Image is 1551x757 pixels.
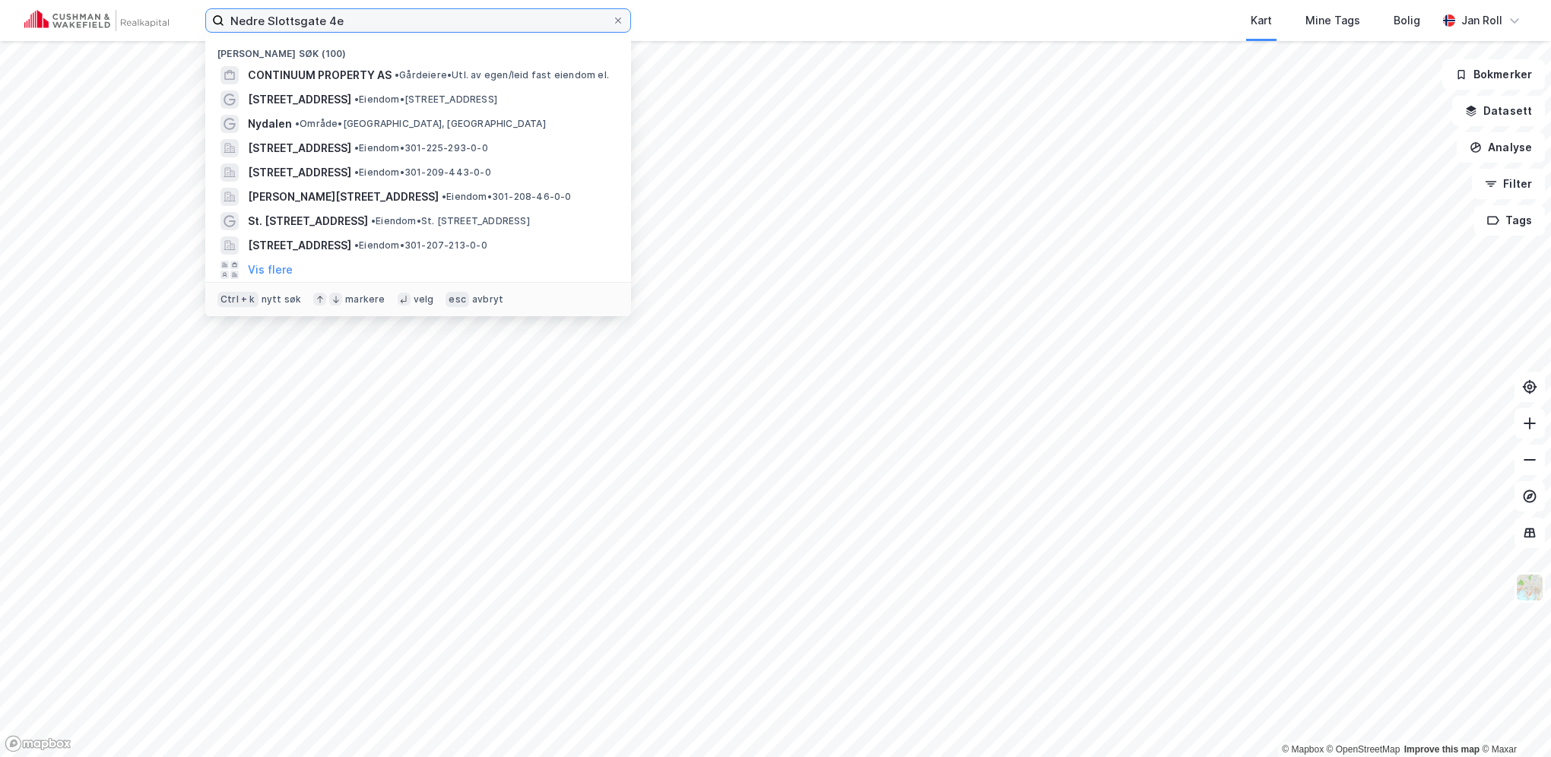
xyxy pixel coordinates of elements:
[1404,744,1480,755] a: Improve this map
[442,191,572,203] span: Eiendom • 301-208-46-0-0
[395,69,609,81] span: Gårdeiere • Utl. av egen/leid fast eiendom el.
[1305,11,1360,30] div: Mine Tags
[248,188,439,206] span: [PERSON_NAME][STREET_ADDRESS]
[1461,11,1502,30] div: Jan Roll
[248,163,351,182] span: [STREET_ADDRESS]
[217,292,258,307] div: Ctrl + k
[354,142,488,154] span: Eiendom • 301-225-293-0-0
[1474,205,1545,236] button: Tags
[295,118,546,130] span: Område • [GEOGRAPHIC_DATA], [GEOGRAPHIC_DATA]
[248,139,351,157] span: [STREET_ADDRESS]
[354,93,497,106] span: Eiendom • [STREET_ADDRESS]
[354,166,491,179] span: Eiendom • 301-209-443-0-0
[1515,573,1544,602] img: Z
[1442,59,1545,90] button: Bokmerker
[1475,684,1551,757] div: Kontrollprogram for chat
[354,93,359,105] span: •
[354,239,359,251] span: •
[345,293,385,306] div: markere
[1394,11,1420,30] div: Bolig
[248,115,292,133] span: Nydalen
[224,9,612,32] input: Søk på adresse, matrikkel, gårdeiere, leietakere eller personer
[5,735,71,752] a: Mapbox homepage
[295,118,300,129] span: •
[395,69,399,81] span: •
[248,236,351,255] span: [STREET_ADDRESS]
[354,166,359,178] span: •
[248,90,351,109] span: [STREET_ADDRESS]
[1327,744,1400,755] a: OpenStreetMap
[371,215,376,226] span: •
[248,261,293,279] button: Vis flere
[1282,744,1324,755] a: Mapbox
[1251,11,1272,30] div: Kart
[248,212,368,230] span: St. [STREET_ADDRESS]
[354,239,487,252] span: Eiendom • 301-207-213-0-0
[205,36,631,63] div: [PERSON_NAME] søk (100)
[24,10,169,31] img: cushman-wakefield-realkapital-logo.202ea83816669bd177139c58696a8fa1.svg
[248,66,392,84] span: CONTINUUM PROPERTY AS
[1457,132,1545,163] button: Analyse
[262,293,302,306] div: nytt søk
[1475,684,1551,757] iframe: Chat Widget
[1452,96,1545,126] button: Datasett
[354,142,359,154] span: •
[371,215,530,227] span: Eiendom • St. [STREET_ADDRESS]
[446,292,469,307] div: esc
[414,293,434,306] div: velg
[472,293,503,306] div: avbryt
[442,191,446,202] span: •
[1472,169,1545,199] button: Filter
